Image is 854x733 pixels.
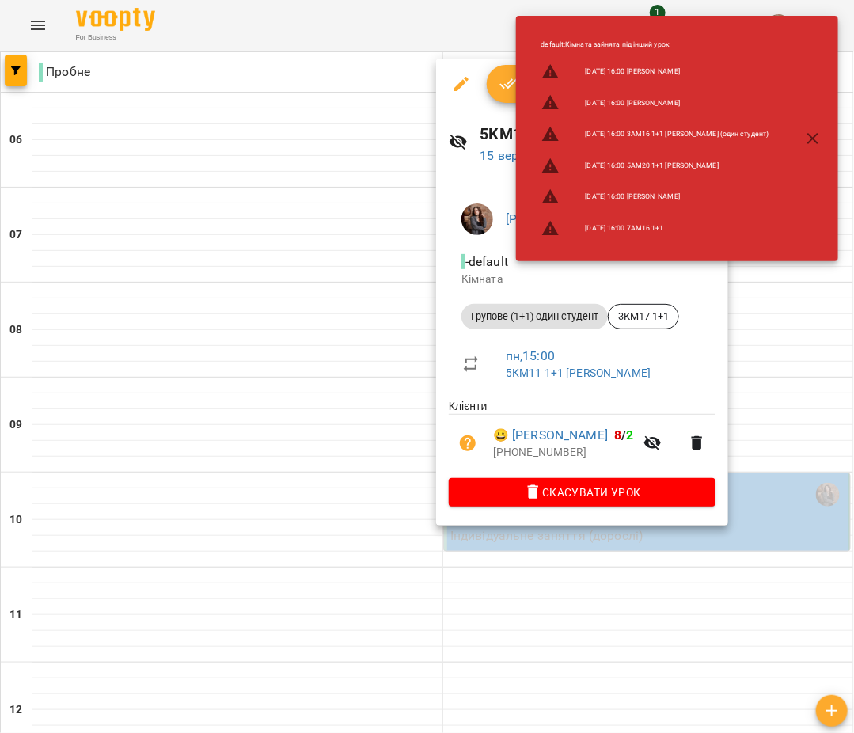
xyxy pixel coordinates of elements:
[449,398,715,477] ul: Клієнти
[493,445,634,461] p: [PHONE_NUMBER]
[529,213,782,245] li: [DATE] 16:00 7АМ16 1+1
[609,310,678,324] span: 3КМ17 1+1
[529,87,782,119] li: [DATE] 16:00 [PERSON_NAME]
[480,122,716,146] h6: 5КМ11 1+1 [PERSON_NAME]
[461,254,511,269] span: - default
[529,56,782,88] li: [DATE] 16:00 [PERSON_NAME]
[461,310,608,324] span: Групове (1+1) один студент
[529,181,782,213] li: [DATE] 16:00 [PERSON_NAME]
[529,150,782,182] li: [DATE] 16:00 5АМ20 1+1 [PERSON_NAME]
[461,203,493,235] img: 6c17d95c07e6703404428ddbc75e5e60.jpg
[493,426,608,445] a: 😀 [PERSON_NAME]
[480,148,622,163] a: 15 вер 2025 15:00-15:50
[461,272,703,287] p: Кімната
[461,483,703,502] span: Скасувати Урок
[487,65,620,103] button: Урок відбувся
[614,427,633,442] b: /
[499,74,607,93] span: Урок відбувся
[608,304,679,329] div: 3КМ17 1+1
[506,348,555,363] a: пн , 15:00
[529,119,782,150] li: [DATE] 16:00 3АМ16 1+1 [PERSON_NAME] (один студент)
[627,427,634,442] span: 2
[506,366,651,379] a: 5КМ11 1+1 [PERSON_NAME]
[506,211,602,226] a: [PERSON_NAME]
[614,427,621,442] span: 8
[449,478,715,507] button: Скасувати Урок
[529,33,782,56] li: default : Кімната зайнята під інший урок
